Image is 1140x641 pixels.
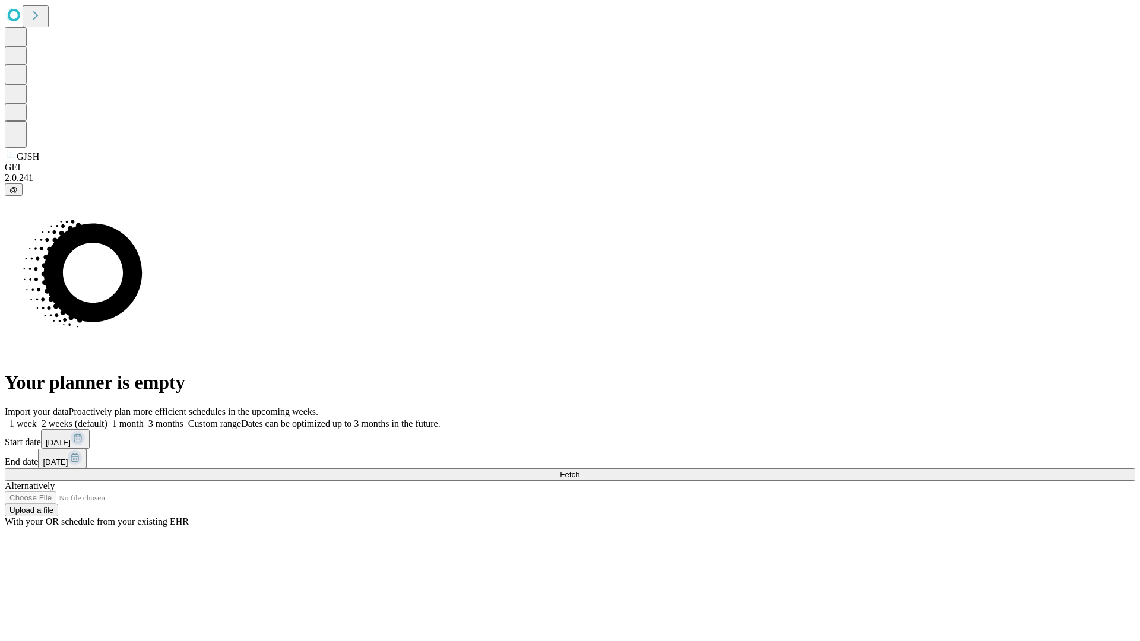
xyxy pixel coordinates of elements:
span: Import your data [5,407,69,417]
span: 1 month [112,418,144,429]
span: [DATE] [46,438,71,447]
span: With your OR schedule from your existing EHR [5,516,189,526]
span: GJSH [17,151,39,161]
button: Fetch [5,468,1135,481]
span: Proactively plan more efficient schedules in the upcoming weeks. [69,407,318,417]
div: End date [5,449,1135,468]
span: Alternatively [5,481,55,491]
button: @ [5,183,23,196]
div: Start date [5,429,1135,449]
div: 2.0.241 [5,173,1135,183]
button: [DATE] [38,449,87,468]
span: @ [9,185,18,194]
button: [DATE] [41,429,90,449]
span: 1 week [9,418,37,429]
h1: Your planner is empty [5,372,1135,394]
span: Fetch [560,470,579,479]
span: 3 months [148,418,183,429]
div: GEI [5,162,1135,173]
span: Dates can be optimized up to 3 months in the future. [241,418,440,429]
button: Upload a file [5,504,58,516]
span: Custom range [188,418,241,429]
span: [DATE] [43,458,68,467]
span: 2 weeks (default) [42,418,107,429]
